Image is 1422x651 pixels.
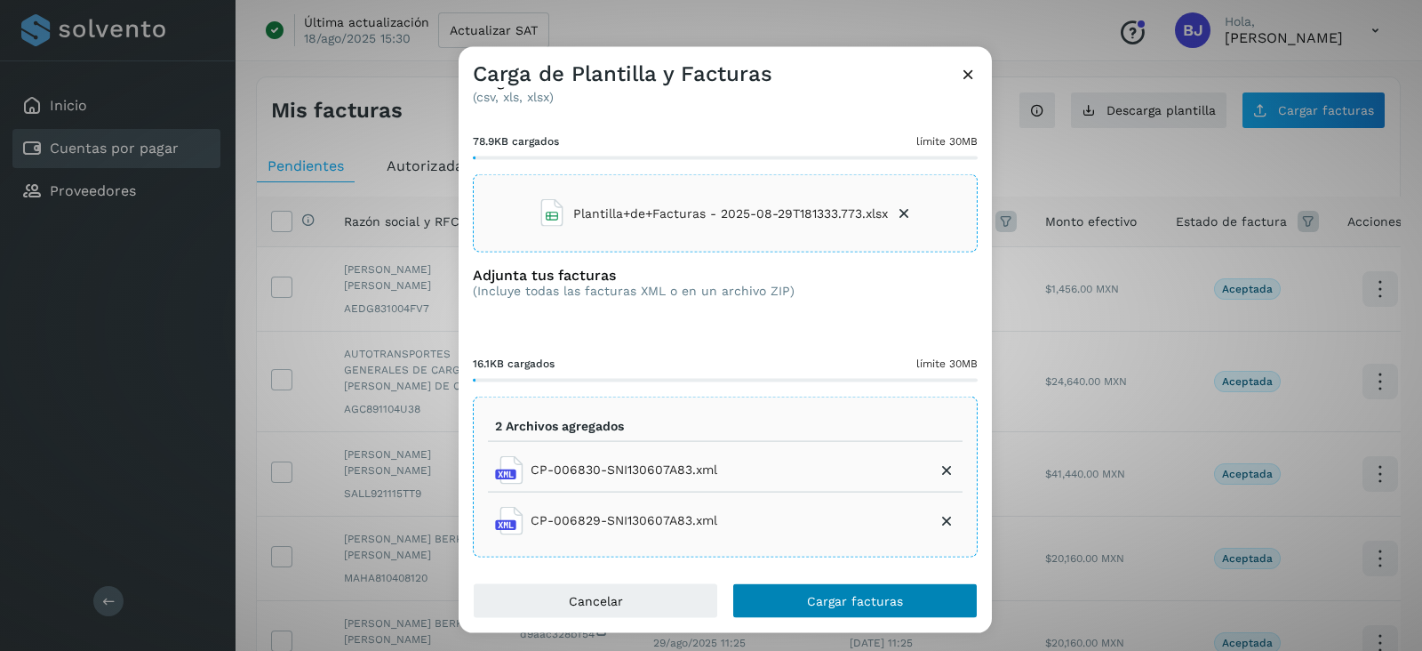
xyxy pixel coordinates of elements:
[495,419,624,434] p: 2 Archivos agregados
[473,90,978,105] p: (csv, xls, xlsx)
[473,356,555,372] span: 16.1KB cargados
[473,267,795,284] h3: Adjunta tus facturas
[569,594,623,607] span: Cancelar
[531,511,717,530] span: CP-006829-SNI130607A83.xml
[473,133,559,149] span: 78.9KB cargados
[473,61,772,87] h3: Carga de Plantilla y Facturas
[916,133,978,149] span: límite 30MB
[531,461,717,479] span: CP-006830-SNI130607A83.xml
[807,594,903,607] span: Cargar facturas
[473,583,718,618] button: Cancelar
[732,583,978,618] button: Cargar facturas
[916,356,978,372] span: límite 30MB
[573,204,888,222] span: Plantilla+de+Facturas - 2025-08-29T181333.773.xlsx
[473,284,795,299] p: (Incluye todas las facturas XML o en un archivo ZIP)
